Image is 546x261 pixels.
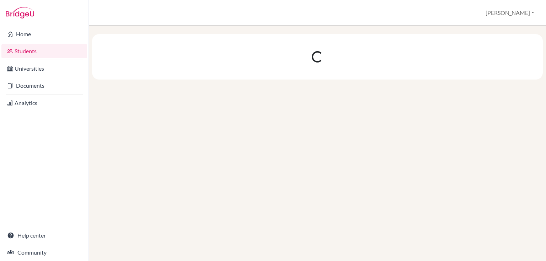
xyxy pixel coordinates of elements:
a: Community [1,245,87,260]
a: Universities [1,61,87,76]
img: Bridge-U [6,7,34,18]
a: Analytics [1,96,87,110]
a: Students [1,44,87,58]
a: Documents [1,78,87,93]
a: Home [1,27,87,41]
button: [PERSON_NAME] [482,6,537,20]
a: Help center [1,228,87,243]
